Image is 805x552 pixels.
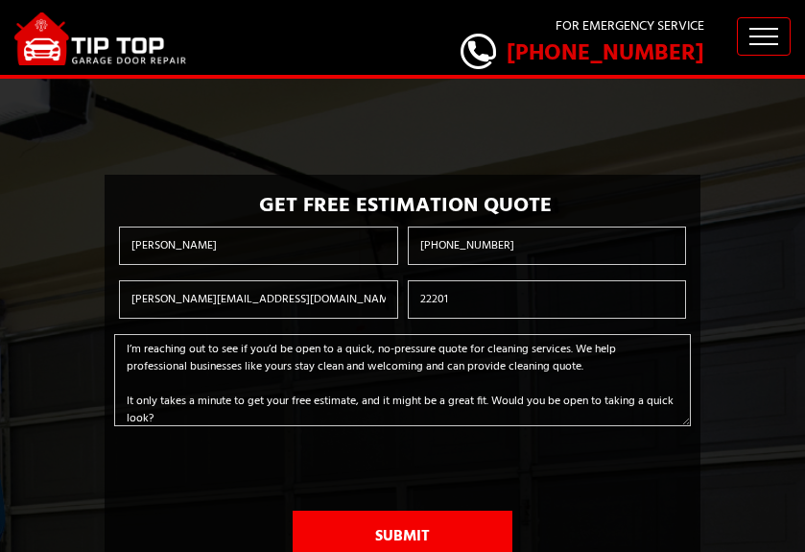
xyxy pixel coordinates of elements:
img: Tip-Top.png [14,12,187,65]
h2: Get Free Estimation Quote [114,194,691,219]
input: Zip [408,280,687,319]
input: Name [119,227,398,265]
img: call.png [461,34,496,69]
iframe: reCAPTCHA [114,449,339,507]
input: (___) ___-____ [408,227,687,265]
button: Toggle navigation [737,17,791,56]
input: Enter Email [119,280,398,319]
a: [PHONE_NUMBER] [461,36,704,72]
p: For Emergency Service [461,16,704,36]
